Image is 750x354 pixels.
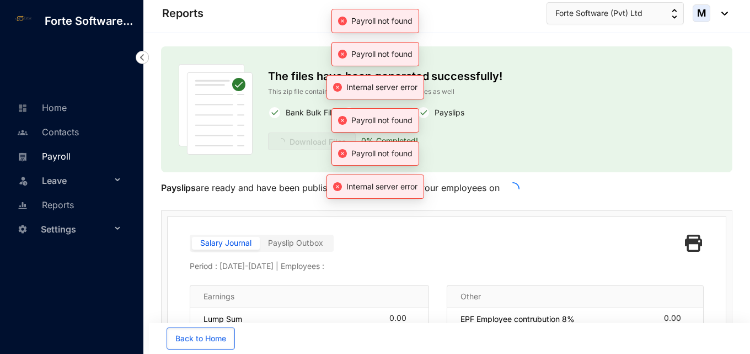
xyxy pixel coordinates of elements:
[18,103,28,113] img: home-unselected.a29eae3204392db15eaf.svg
[190,261,704,272] p: Period : [DATE] - [DATE] | Employees :
[338,50,347,59] span: close-circle
[342,106,356,119] img: white-round-correct.82fe2cc7c780f4a5f5076f0407303cee.svg
[547,2,684,24] button: Forte Software (Pvt) Ltd
[268,133,356,150] a: Download Files
[18,200,28,210] img: report-unselected.e6a6b4230fc7da01f883.svg
[11,14,36,23] img: log
[9,119,130,144] li: Contacts
[14,199,74,210] a: Reports
[18,128,28,138] img: people-unselected.118708e94b43a90eceab.svg
[430,106,464,119] p: Payslips
[203,314,242,325] p: Lump Sum
[389,314,415,325] div: 0.00
[333,83,342,92] span: close-circle
[672,9,677,19] img: up-down-arrow.74152d26bf9780fbf563ca9c90304185.svg
[161,181,196,194] p: Payslips
[697,8,706,18] span: M
[9,95,130,119] li: Home
[136,51,149,64] img: nav-icon-left.19a07721e4dec06a274f6d07517f07b7.svg
[356,106,405,119] p: EPF/ETF File
[42,170,111,192] span: Leave
[18,224,28,234] img: settings-unselected.1febfda315e6e19643a1.svg
[716,12,728,15] img: dropdown-black.8e83cc76930a90b1a4fdb6d089b7bf3a.svg
[200,238,251,247] span: Salary Journal
[9,144,130,168] li: Payroll
[338,149,347,158] span: close-circle
[351,49,413,59] span: Payroll not found
[268,86,625,97] p: This zip file contains the bulk bank file, EPF, ETF files as well
[36,13,142,29] p: Forte Software...
[9,192,130,216] li: Reports
[161,181,500,194] p: are ready and have been published! Send payslips to your employees on
[268,64,625,86] p: The files have been generated successfully!
[338,17,347,25] span: close-circle
[460,314,575,325] p: EPF Employee contrubution 8%
[555,7,642,19] span: Forte Software (Pvt) Ltd
[333,182,342,191] span: close-circle
[14,126,79,138] a: Contacts
[179,64,253,155] img: publish-paper.61dc310b45d86ac63453e08fbc6f32f2.svg
[351,149,413,158] span: Payroll not found
[346,82,417,92] span: Internal server error
[351,16,413,25] span: Payroll not found
[664,314,690,325] div: 0.00
[338,116,347,125] span: close-circle
[14,151,71,162] a: Payroll
[14,102,67,113] a: Home
[268,106,281,119] img: white-round-correct.82fe2cc7c780f4a5f5076f0407303cee.svg
[167,327,235,350] button: Back to Home
[351,115,413,125] span: Payroll not found
[162,6,203,21] p: Reports
[417,106,430,119] img: white-round-correct.82fe2cc7c780f4a5f5076f0407303cee.svg
[356,133,418,150] p: 0 % Completed!
[18,175,29,186] img: leave-unselected.2934df6273408c3f84d9.svg
[41,218,111,240] span: Settings
[460,291,481,302] p: Other
[18,152,28,162] img: payroll-unselected.b590312f920e76f0c668.svg
[268,238,323,247] span: Payslip Outbox
[346,182,417,191] span: Internal server error
[281,106,336,119] p: Bank Bulk File
[685,235,702,252] img: black-printer.ae25802fba4fa849f9fa1ebd19a7ed0d.svg
[505,181,521,197] span: loading
[203,291,234,302] p: Earnings
[175,333,226,344] span: Back to Home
